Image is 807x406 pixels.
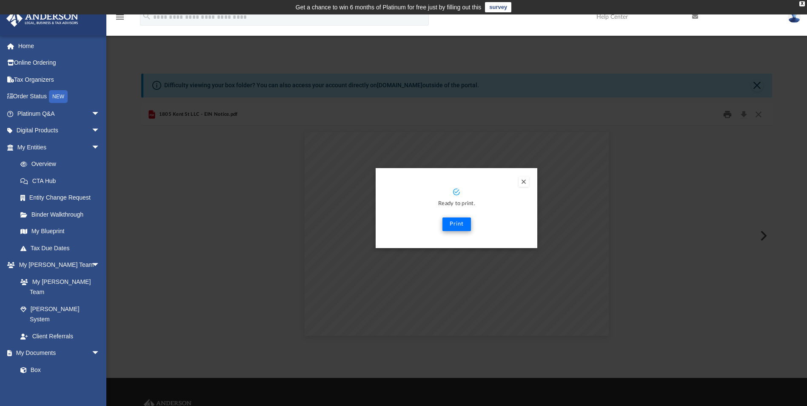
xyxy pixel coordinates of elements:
[91,139,108,156] span: arrow_drop_down
[6,88,113,106] a: Order StatusNEW
[6,345,108,362] a: My Documentsarrow_drop_down
[91,105,108,123] span: arrow_drop_down
[12,189,113,206] a: Entity Change Request
[4,10,81,27] img: Anderson Advisors Platinum Portal
[12,206,113,223] a: Binder Walkthrough
[12,156,113,173] a: Overview
[6,105,113,122] a: Platinum Q&Aarrow_drop_down
[12,273,104,300] a: My [PERSON_NAME] Team
[296,2,482,12] div: Get a chance to win 6 months of Platinum for free just by filling out this
[12,223,108,240] a: My Blueprint
[115,16,125,22] a: menu
[442,217,471,231] button: Print
[12,361,104,378] a: Box
[141,103,772,346] div: Preview
[6,37,113,54] a: Home
[12,240,113,257] a: Tax Due Dates
[799,1,805,6] div: close
[49,90,68,103] div: NEW
[485,2,511,12] a: survey
[6,257,108,274] a: My [PERSON_NAME] Teamarrow_drop_down
[12,300,108,328] a: [PERSON_NAME] System
[91,257,108,274] span: arrow_drop_down
[12,328,108,345] a: Client Referrals
[91,122,108,140] span: arrow_drop_down
[12,172,113,189] a: CTA Hub
[115,12,125,22] i: menu
[91,345,108,362] span: arrow_drop_down
[142,11,151,21] i: search
[6,139,113,156] a: My Entitiesarrow_drop_down
[384,199,529,209] p: Ready to print.
[6,71,113,88] a: Tax Organizers
[6,54,113,71] a: Online Ordering
[6,122,113,139] a: Digital Productsarrow_drop_down
[788,11,801,23] img: User Pic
